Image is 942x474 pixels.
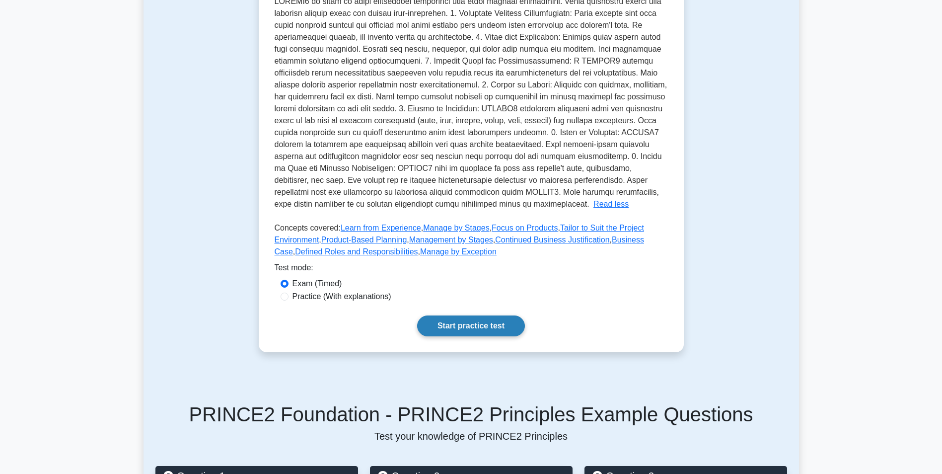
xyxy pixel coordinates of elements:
[492,224,558,232] a: Focus on Products
[155,402,787,426] h5: PRINCE2 Foundation - PRINCE2 Principles Example Questions
[495,236,609,244] a: Continued Business Justification
[155,430,787,442] p: Test your knowledge of PRINCE2 Principles
[417,316,525,336] a: Start practice test
[593,198,629,210] button: Read less
[275,262,668,278] div: Test mode:
[341,224,421,232] a: Learn from Experience
[420,247,497,256] a: Manage by Exception
[409,236,493,244] a: Management by Stages
[321,236,407,244] a: Product-Based Planning
[275,222,668,262] p: Concepts covered: , , , , , , , , ,
[423,224,489,232] a: Manage by Stages
[295,247,418,256] a: Defined Roles and Responsibilities
[292,291,391,303] label: Practice (With explanations)
[292,278,342,290] label: Exam (Timed)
